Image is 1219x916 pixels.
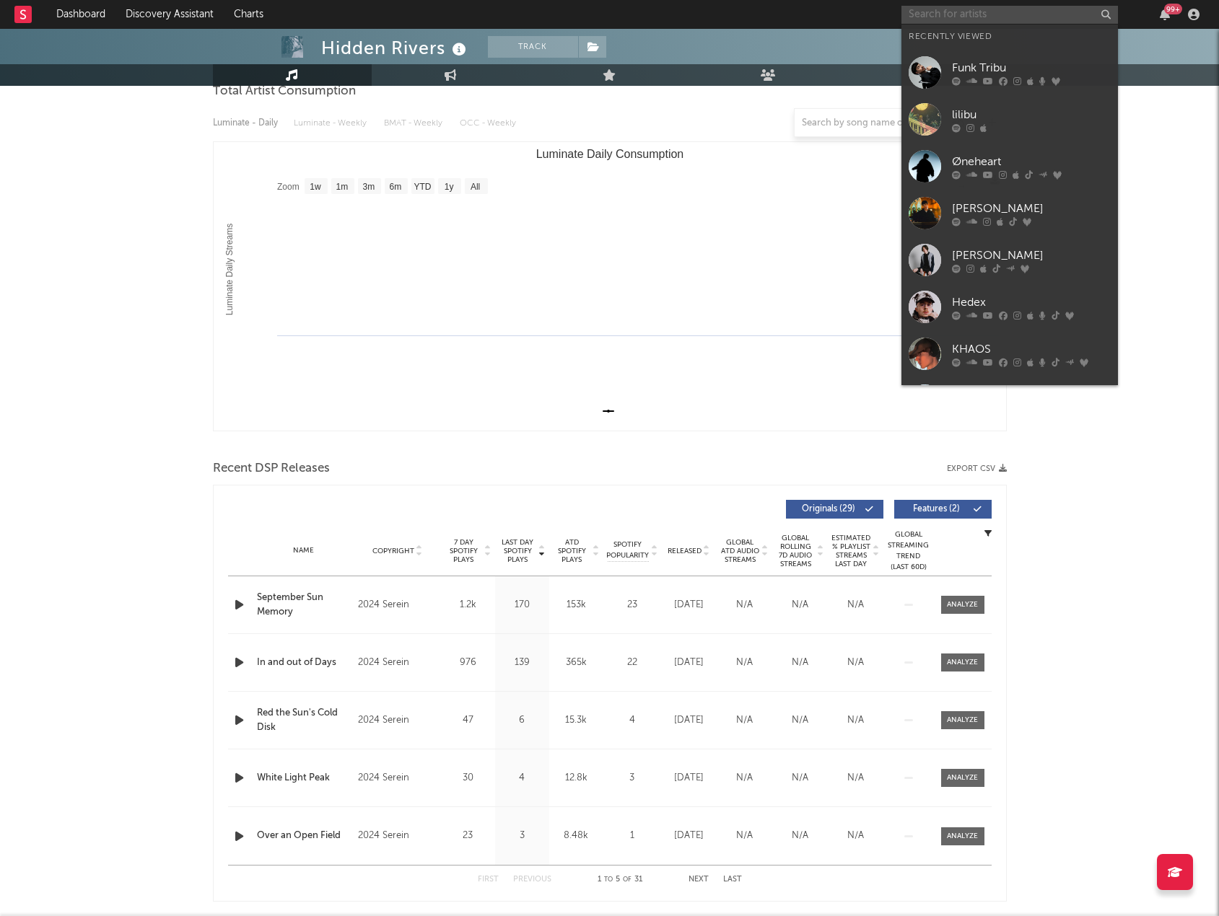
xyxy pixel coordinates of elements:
[607,656,657,670] div: 22
[720,538,760,564] span: Global ATD Audio Streams
[580,871,660,889] div: 1 5 31
[665,771,713,785] div: [DATE]
[904,505,970,514] span: Features ( 2 )
[358,596,437,614] div: 2024 Serein
[831,713,880,728] div: N/A
[689,876,709,884] button: Next
[776,598,824,612] div: N/A
[894,500,992,519] button: Features(2)
[795,118,947,129] input: Search by song name or URL
[358,827,437,845] div: 2024 Serein
[553,771,600,785] div: 12.8k
[358,654,437,671] div: 2024 Serein
[665,598,713,612] div: [DATE]
[389,182,401,192] text: 6m
[445,538,483,564] span: 7 Day Spotify Plays
[952,340,1111,358] div: KHAOS
[831,598,880,612] div: N/A
[901,143,1118,190] a: Øneheart
[720,598,769,612] div: N/A
[499,713,546,728] div: 6
[257,706,351,734] a: Red the Sun's Cold Disk
[499,598,546,612] div: 170
[321,36,470,60] div: Hidden Rivers
[499,538,537,564] span: Last Day Spotify Plays
[952,247,1111,264] div: [PERSON_NAME]
[795,505,862,514] span: Originals ( 29 )
[831,771,880,785] div: N/A
[445,713,491,728] div: 47
[901,190,1118,237] a: [PERSON_NAME]
[952,106,1111,123] div: lilibu
[445,829,491,843] div: 23
[607,713,657,728] div: 4
[607,771,657,785] div: 3
[831,534,871,568] span: Estimated % Playlist Streams Last Day
[665,713,713,728] div: [DATE]
[952,59,1111,76] div: Funk Tribu
[952,294,1111,311] div: Hedex
[668,547,702,555] span: Released
[553,829,600,843] div: 8.48k
[213,460,330,477] span: Recent DSP Releases
[257,829,351,843] a: Over an Open Field
[1164,4,1182,14] div: 99 +
[553,538,591,564] span: ATD Spotify Plays
[665,656,713,670] div: [DATE]
[1160,9,1170,20] button: 99+
[470,182,479,192] text: All
[488,36,578,58] button: Track
[257,656,351,670] a: In and out of Days
[444,182,453,192] text: 1y
[607,829,657,843] div: 1
[720,771,769,785] div: N/A
[499,829,546,843] div: 3
[952,153,1111,170] div: Øneheart
[776,713,824,728] div: N/A
[947,464,1007,473] button: Export CSV
[776,771,824,785] div: N/A
[336,182,348,192] text: 1m
[499,771,546,785] div: 4
[257,545,351,556] div: Name
[901,49,1118,96] a: Funk Tribu
[901,283,1118,330] a: Hedex
[372,547,414,555] span: Copyright
[277,182,300,192] text: Zoom
[362,182,375,192] text: 3m
[776,829,824,843] div: N/A
[720,713,769,728] div: N/A
[901,237,1118,283] a: [PERSON_NAME]
[257,591,351,619] a: September Sun Memory
[720,656,769,670] div: N/A
[257,771,351,785] a: White Light Peak
[909,28,1111,45] div: Recently Viewed
[553,713,600,728] div: 15.3k
[952,200,1111,217] div: [PERSON_NAME]
[887,529,930,573] div: Global Streaming Trend (Last 60D)
[358,770,437,787] div: 2024 Serein
[553,656,600,670] div: 365k
[831,656,880,670] div: N/A
[776,656,824,670] div: N/A
[478,876,499,884] button: First
[445,598,491,612] div: 1.2k
[499,656,546,670] div: 139
[901,377,1118,424] a: [PERSON_NAME]
[623,876,632,883] span: of
[445,771,491,785] div: 30
[536,148,683,160] text: Luminate Daily Consumption
[723,876,742,884] button: Last
[224,224,235,315] text: Luminate Daily Streams
[665,829,713,843] div: [DATE]
[553,598,600,612] div: 153k
[786,500,883,519] button: Originals(29)
[607,598,657,612] div: 23
[445,656,491,670] div: 976
[310,182,321,192] text: 1w
[901,330,1118,377] a: KHAOS
[776,534,816,568] span: Global Rolling 7D Audio Streams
